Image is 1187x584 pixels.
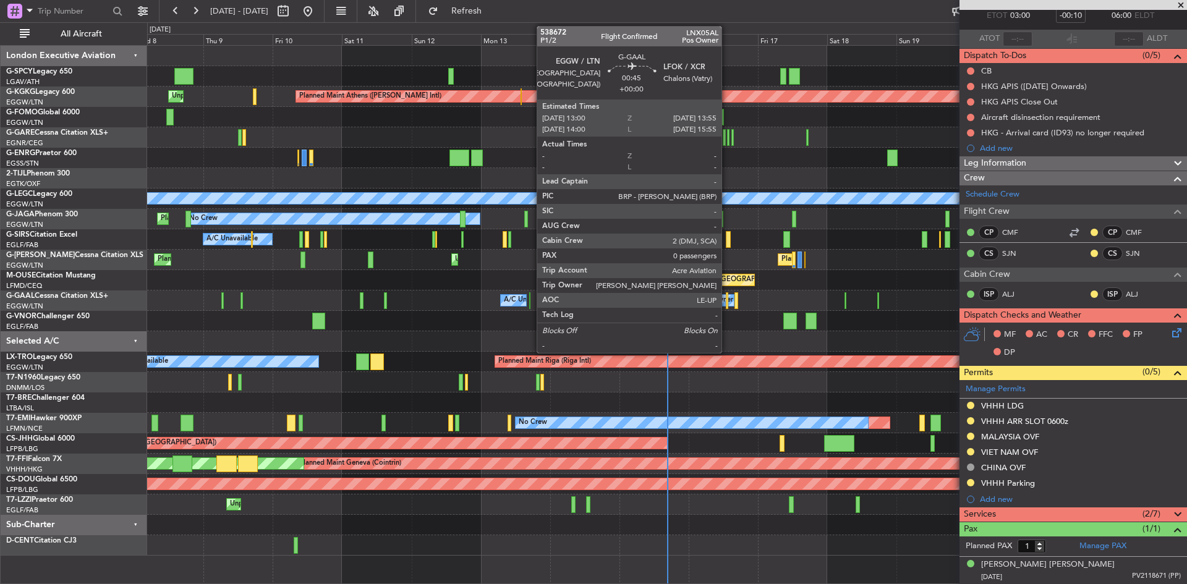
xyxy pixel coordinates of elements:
[6,231,77,239] a: G-SIRSCitation Excel
[6,272,96,279] a: M-OUSECitation Mustang
[6,68,33,75] span: G-SPCY
[981,81,1087,91] div: HKG APIS ([DATE] Onwards)
[6,476,35,483] span: CS-DOU
[6,537,77,544] a: D-CENTCitation CJ3
[6,476,77,483] a: CS-DOUGlobal 6500
[6,190,72,198] a: G-LEGCLegacy 600
[6,485,38,494] a: LFPB/LBG
[6,353,72,361] a: LX-TROLegacy 650
[6,424,43,433] a: LFMN/NCE
[981,416,1068,426] div: VHHH ARR SLOT 0600z
[964,171,985,185] span: Crew
[1147,33,1167,45] span: ALDT
[342,34,411,45] div: Sat 11
[980,494,1181,504] div: Add new
[1036,329,1047,341] span: AC
[189,209,218,228] div: No Crew
[6,496,32,504] span: T7-LZZI
[6,231,30,239] span: G-SIRS
[981,478,1035,488] div: VHHH Parking
[981,127,1144,138] div: HKG - Arrival card (ID93) no longer required
[6,383,45,392] a: DNMM/LOS
[172,87,328,106] div: Unplanned Maint [GEOGRAPHIC_DATA] (Ataturk)
[6,98,43,107] a: EGGW/LTN
[6,170,70,177] a: 2-TIJLPhenom 300
[299,454,401,473] div: Planned Maint Geneva (Cointrin)
[588,291,609,310] div: Owner
[6,129,35,137] span: G-GARE
[1102,247,1123,260] div: CS
[6,404,34,413] a: LTBA/ISL
[441,7,493,15] span: Refresh
[210,6,268,17] span: [DATE] - [DATE]
[981,431,1039,442] div: MALAYSIA OVF
[1142,507,1160,520] span: (2/7)
[964,366,993,380] span: Permits
[1133,329,1142,341] span: FP
[981,112,1100,122] div: Aircraft disinsection requirement
[6,394,85,402] a: T7-BREChallenger 604
[150,25,171,35] div: [DATE]
[964,49,1026,63] span: Dispatch To-Dos
[619,34,689,45] div: Wed 15
[6,150,35,157] span: G-ENRG
[6,261,43,270] a: EGGW/LTN
[6,455,28,463] span: T7-FFI
[6,240,38,250] a: EGLF/FAB
[1112,10,1131,22] span: 06:00
[6,353,33,361] span: LX-TRO
[1010,10,1030,22] span: 03:00
[987,10,1007,22] span: ETOT
[6,496,73,504] a: T7-LZZIPraetor 600
[6,435,33,442] span: CS-JHH
[1099,329,1113,341] span: FFC
[6,68,72,75] a: G-SPCYLegacy 650
[6,179,40,188] a: EGTK/OXF
[966,383,1026,396] a: Manage Permits
[1142,365,1160,378] span: (0/5)
[6,252,75,259] span: G-[PERSON_NAME]
[519,413,547,432] div: No Crew
[1142,49,1160,62] span: (0/5)
[6,374,80,381] a: T7-N1960Legacy 650
[964,522,977,536] span: Pax
[6,190,33,198] span: G-LEGC
[422,1,496,21] button: Refresh
[6,322,38,331] a: EGLF/FAB
[979,247,999,260] div: CS
[896,34,966,45] div: Sun 19
[6,77,40,87] a: LGAV/ATH
[32,30,130,38] span: All Aircraft
[6,170,27,177] span: 2-TIJL
[161,209,355,228] div: Planned Maint [GEOGRAPHIC_DATA] ([GEOGRAPHIC_DATA])
[6,302,43,311] a: EGGW/LTN
[6,138,43,148] a: EGNR/CEG
[203,34,273,45] div: Thu 9
[6,118,43,127] a: EGGW/LTN
[981,400,1024,411] div: VHHH LDG
[981,462,1026,473] div: CHINA OVF
[455,250,658,269] div: Unplanned Maint [GEOGRAPHIC_DATA] ([GEOGRAPHIC_DATA])
[1102,287,1123,301] div: ISP
[981,559,1115,571] div: [PERSON_NAME] [PERSON_NAME]
[964,156,1026,171] span: Leg Information
[964,205,1010,219] span: Flight Crew
[14,24,134,44] button: All Aircraft
[6,292,35,300] span: G-GAAL
[979,287,999,301] div: ISP
[6,109,38,116] span: G-FOMO
[550,34,619,45] div: Tue 14
[498,352,591,371] div: Planned Maint Riga (Riga Intl)
[6,200,43,209] a: EGGW/LTN
[6,415,82,422] a: T7-EMIHawker 900XP
[827,34,896,45] div: Sat 18
[6,374,41,381] span: T7-N1960
[979,226,999,239] div: CP
[412,34,481,45] div: Sun 12
[1004,329,1016,341] span: MF
[6,211,78,218] a: G-JAGAPhenom 300
[481,34,550,45] div: Mon 13
[6,506,38,515] a: EGLF/FAB
[1134,10,1154,22] span: ELDT
[134,34,203,45] div: Wed 8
